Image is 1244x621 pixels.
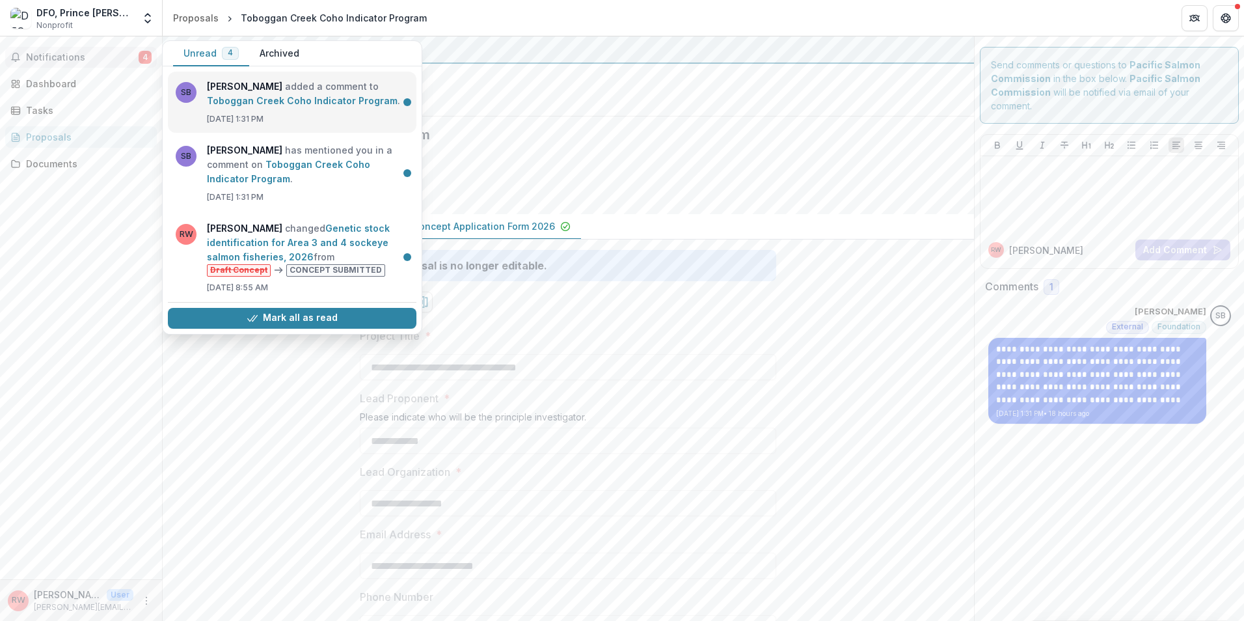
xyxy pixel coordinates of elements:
a: Toboggan Creek Coho Indicator Program [207,95,398,106]
p: Lead Proponent [360,391,439,406]
span: 4 [139,51,152,64]
nav: breadcrumb [168,8,432,27]
button: Heading 2 [1102,137,1117,153]
a: Documents [5,153,157,174]
div: Proposals [173,11,219,25]
button: Bold [990,137,1005,153]
button: Align Right [1213,137,1229,153]
button: Notifications4 [5,47,157,68]
p: [PERSON_NAME] [34,588,101,601]
p: changed from [207,221,409,277]
div: Tasks [26,103,146,117]
a: Toboggan Creek Coho Indicator Program [207,159,370,184]
button: Unread [173,41,249,66]
button: Archived [249,41,310,66]
button: Align Center [1191,137,1206,153]
span: 4 [228,48,233,57]
p: Email Address [360,527,431,542]
div: Toboggan Creek Coho Indicator Program [241,11,427,25]
button: Heading 1 [1079,137,1094,153]
div: Pacific Salmon Commission [173,42,964,57]
p: has mentioned you in a comment on . [207,143,409,186]
span: Foundation [1157,322,1200,331]
p: [PERSON_NAME] [1009,243,1083,257]
button: Align Left [1169,137,1184,153]
div: Ryan Whitmore [991,247,1001,253]
p: Lead Organization [360,464,450,480]
div: Sascha Bendt [1215,312,1226,320]
div: Proposals [26,130,146,144]
button: Partners [1182,5,1208,31]
button: Mark all as read [168,308,416,329]
span: Nonprofit [36,20,73,31]
div: DFO, Prince [PERSON_NAME] [36,6,133,20]
a: Proposals [168,8,224,27]
button: More [139,593,154,609]
p: [PERSON_NAME][EMAIL_ADDRESS][PERSON_NAME][DOMAIN_NAME] [34,601,133,613]
a: Proposals [5,126,157,148]
div: Documents [26,157,146,171]
button: Open entity switcher [139,5,157,31]
div: Send comments or questions to in the box below. will be notified via email of your comment. [980,47,1239,124]
h2: Toboggan Creek Coho Indicator Program [173,127,943,143]
a: Genetic stock identification for Area 3 and 4 sockeye salmon fisheries, 2026 [207,223,390,262]
h2: Comments [985,281,1038,293]
button: Ordered List [1146,137,1162,153]
img: DFO, Prince Rupert [10,8,31,29]
button: Get Help [1213,5,1239,31]
button: Add Comment [1135,240,1230,260]
span: Notifications [26,52,139,63]
p: User [107,589,133,601]
button: download-proposal [412,292,433,312]
p: Project Title [360,328,420,344]
button: Strike [1057,137,1072,153]
div: Ryan Whitmore [12,596,25,605]
span: External [1112,322,1143,331]
p: added a comment to . [207,79,409,108]
div: Dashboard [26,77,146,90]
div: Proposal is no longer editable. [391,258,547,273]
a: Tasks [5,100,157,121]
button: Bullet List [1124,137,1139,153]
a: Dashboard [5,73,157,94]
div: Please indicate who will be the principle investigator. [360,411,776,428]
button: Italicize [1034,137,1050,153]
p: [PERSON_NAME] [1135,305,1206,318]
span: 1 [1049,282,1053,293]
button: Underline [1012,137,1027,153]
p: [DATE] 1:31 PM • 18 hours ago [996,409,1198,419]
p: Phone Number [360,589,433,605]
